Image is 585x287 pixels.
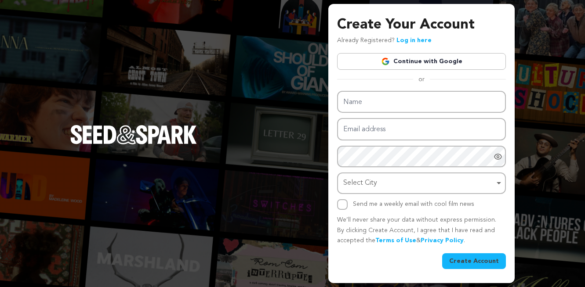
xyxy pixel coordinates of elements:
span: or [413,75,430,84]
input: Name [337,91,506,113]
img: Seed&Spark Logo [70,125,197,144]
a: Continue with Google [337,53,506,70]
a: Log in here [396,37,432,43]
a: Show password as plain text. Warning: this will display your password on the screen. [494,152,502,161]
button: Create Account [442,253,506,269]
a: Privacy Policy [421,237,464,244]
img: Google logo [381,57,390,66]
div: Select City [343,177,494,190]
p: We’ll never share your data without express permission. By clicking Create Account, I agree that ... [337,215,506,246]
a: Seed&Spark Homepage [70,125,197,162]
h3: Create Your Account [337,14,506,36]
p: Already Registered? [337,36,432,46]
a: Terms of Use [375,237,416,244]
label: Send me a weekly email with cool film news [353,201,474,207]
input: Email address [337,118,506,140]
